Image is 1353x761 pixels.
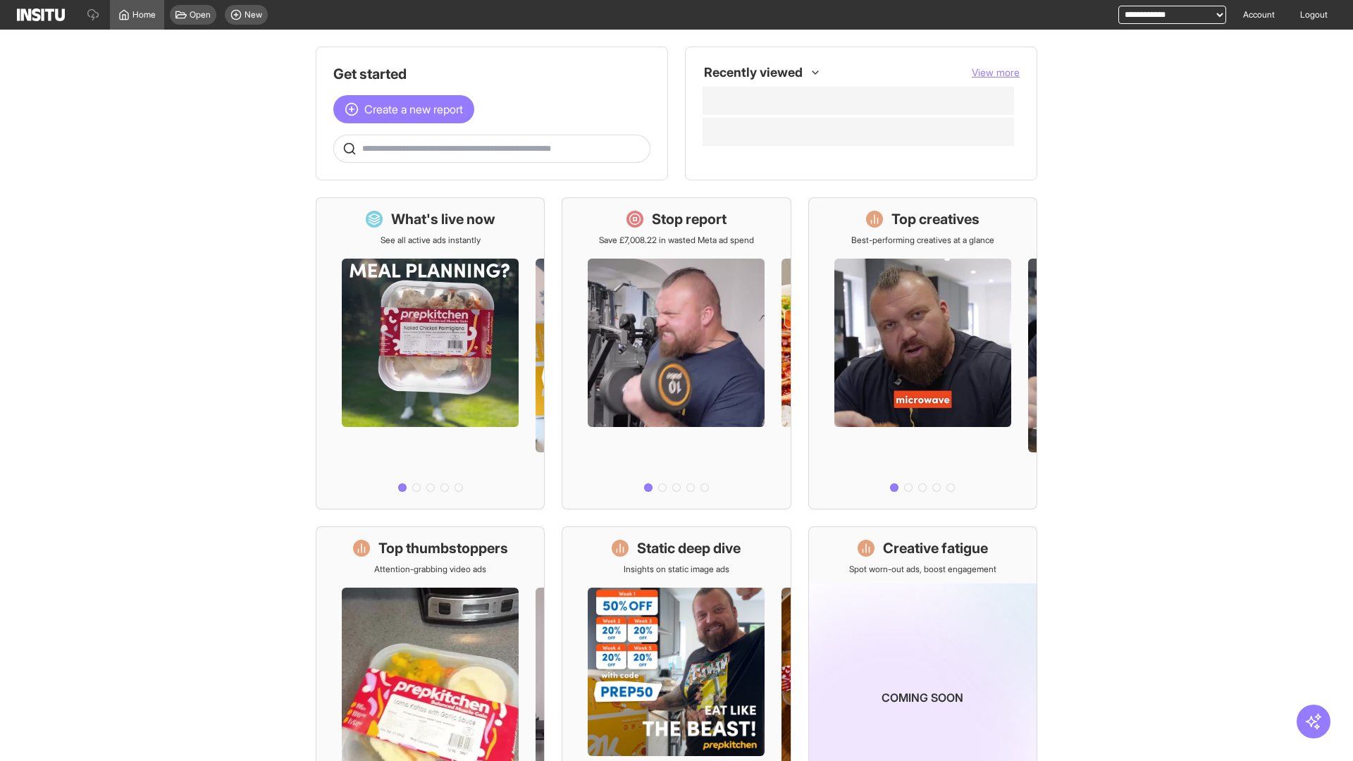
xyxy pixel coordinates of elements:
[333,64,650,84] h1: Get started
[190,9,211,20] span: Open
[972,66,1020,80] button: View more
[637,538,741,558] h1: Static deep dive
[391,209,495,229] h1: What's live now
[381,235,481,246] p: See all active ads instantly
[624,564,729,575] p: Insights on static image ads
[378,538,508,558] h1: Top thumbstoppers
[17,8,65,21] img: Logo
[972,66,1020,78] span: View more
[364,101,463,118] span: Create a new report
[316,197,545,509] a: What's live nowSee all active ads instantly
[599,235,754,246] p: Save £7,008.22 in wasted Meta ad spend
[851,235,994,246] p: Best-performing creatives at a glance
[808,197,1037,509] a: Top creativesBest-performing creatives at a glance
[132,9,156,20] span: Home
[652,209,727,229] h1: Stop report
[245,9,262,20] span: New
[891,209,980,229] h1: Top creatives
[374,564,486,575] p: Attention-grabbing video ads
[562,197,791,509] a: Stop reportSave £7,008.22 in wasted Meta ad spend
[333,95,474,123] button: Create a new report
